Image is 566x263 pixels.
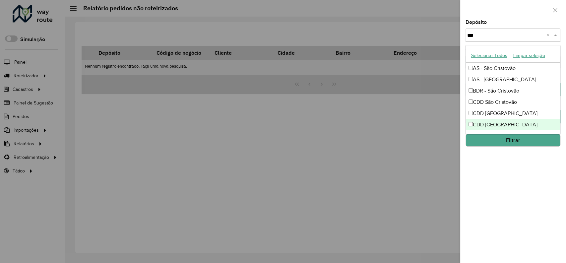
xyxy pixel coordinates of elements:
[468,50,510,61] button: Selecionar Todos
[466,74,560,85] div: AS - [GEOGRAPHIC_DATA]
[466,85,560,97] div: BDR - São Cristovão
[466,97,560,108] div: CDD São Cristovão
[546,31,552,39] span: Clear all
[466,134,560,147] button: Filtrar
[466,108,560,119] div: CDD [GEOGRAPHIC_DATA]
[466,45,560,134] ng-dropdown-panel: Options list
[466,119,560,130] div: CDD [GEOGRAPHIC_DATA]
[466,18,487,26] label: Depósito
[466,63,560,74] div: AS - São Cristovão
[510,50,548,61] button: Limpar seleção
